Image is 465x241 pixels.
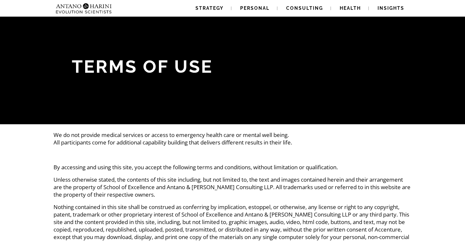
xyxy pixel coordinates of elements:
span: Terms of Use [72,56,213,77]
span: Strategy [195,6,224,11]
span: Insights [378,6,404,11]
span: Consulting [286,6,323,11]
p: Unless otherwise stated, the contents of this site including, but not limited to, the text and im... [54,176,412,198]
p: By accessing and using this site, you accept the following terms and conditions, without limitati... [54,163,412,171]
span: Health [340,6,361,11]
span: Personal [240,6,270,11]
p: We do not provide medical services or access to emergency health care or mental well being. All p... [54,131,412,146]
